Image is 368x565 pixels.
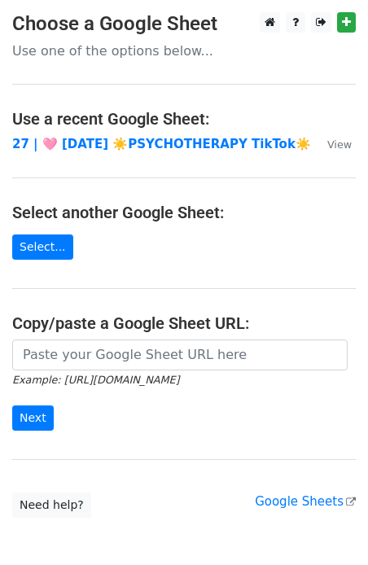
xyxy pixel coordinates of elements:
input: Paste your Google Sheet URL here [12,339,348,370]
h3: Choose a Google Sheet [12,12,356,36]
a: Select... [12,234,73,260]
p: Use one of the options below... [12,42,356,59]
small: View [327,138,352,151]
a: Need help? [12,493,91,518]
a: View [311,137,352,151]
a: Google Sheets [255,494,356,509]
h4: Select another Google Sheet: [12,203,356,222]
h4: Copy/paste a Google Sheet URL: [12,313,356,333]
h4: Use a recent Google Sheet: [12,109,356,129]
small: Example: [URL][DOMAIN_NAME] [12,374,179,386]
input: Next [12,405,54,431]
a: 27 | 🩷 [DATE] ☀️PSYCHOTHERAPY TikTok☀️ [12,137,311,151]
